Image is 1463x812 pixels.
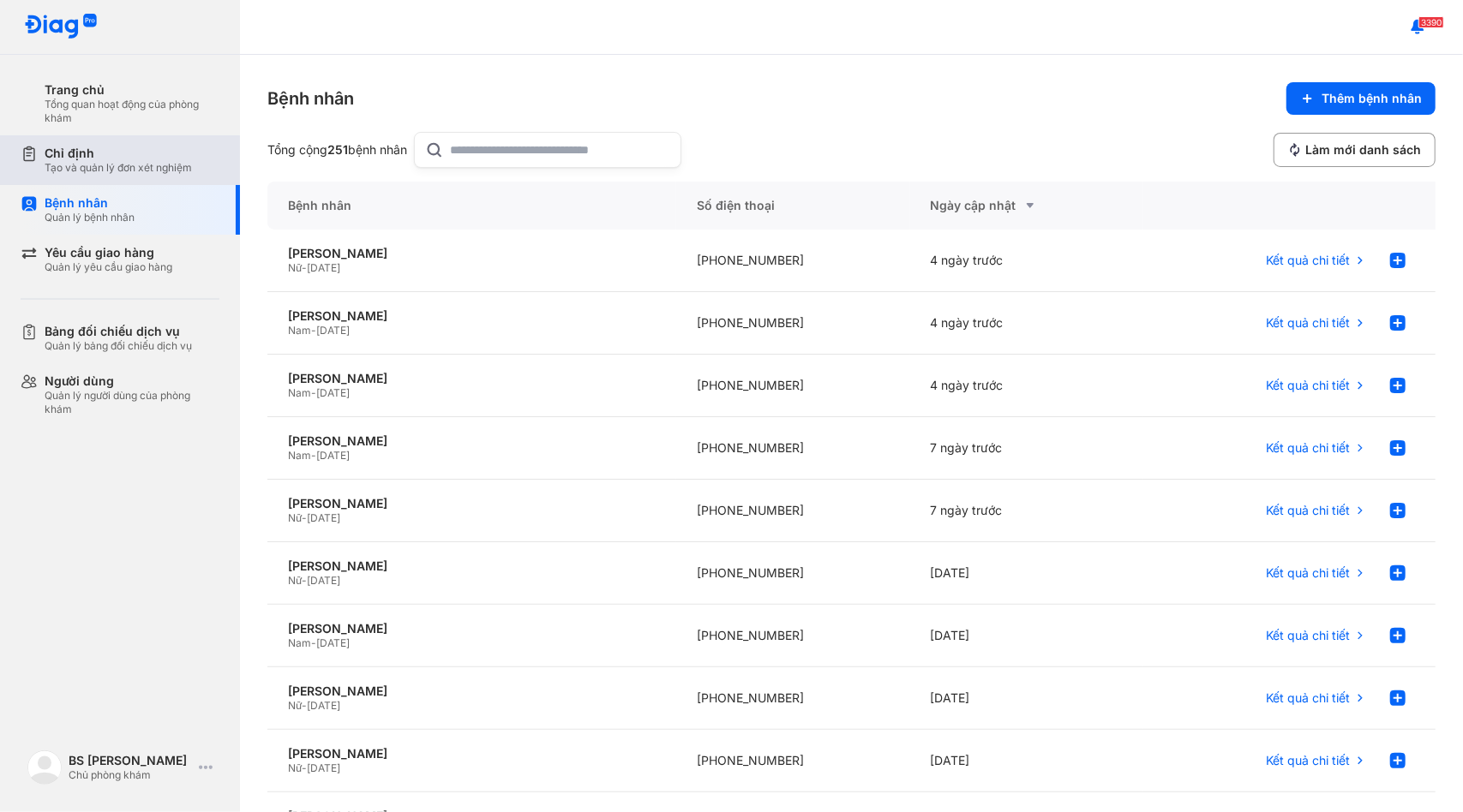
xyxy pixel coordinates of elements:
[267,87,354,110] div: Bệnh nhân
[676,292,910,355] div: [PHONE_NUMBER]
[288,558,656,574] div: [PERSON_NAME]
[45,195,135,211] div: Bệnh nhân
[676,230,910,292] div: [PHONE_NUMBER]
[288,746,656,761] div: [PERSON_NAME]
[316,386,350,399] span: [DATE]
[45,98,219,125] div: Tổng quan hoạt động của phòng khám
[910,417,1144,480] div: 7 ngày trước
[316,449,350,462] span: [DATE]
[910,730,1144,792] div: [DATE]
[302,574,307,587] span: -
[69,768,192,782] div: Chủ phòng khám
[288,574,302,587] span: Nữ
[910,605,1144,667] div: [DATE]
[307,699,340,712] span: [DATE]
[45,211,135,224] div: Quản lý bệnh nhân
[676,667,910,730] div: [PHONE_NUMBER]
[1266,315,1350,331] span: Kết quả chi tiết
[1266,628,1350,643] span: Kết quả chi tiết
[302,511,307,524] span: -
[1266,690,1350,706] span: Kết quả chi tiết
[1274,133,1436,167] button: Làm mới danh sách
[288,324,311,337] span: Nam
[1266,378,1350,393] span: Kết quả chi tiết
[288,371,656,386] div: [PERSON_NAME]
[311,636,316,649] span: -
[27,750,62,785] img: logo
[288,496,656,511] div: [PERSON_NAME]
[676,542,910,605] div: [PHONE_NUMBER]
[931,195,1124,216] div: Ngày cập nhật
[676,605,910,667] div: [PHONE_NUMBER]
[307,261,340,274] span: [DATE]
[45,82,219,98] div: Trang chủ
[288,308,656,324] div: [PERSON_NAME]
[45,146,192,161] div: Chỉ định
[288,449,311,462] span: Nam
[1305,142,1421,158] span: Làm mới danh sách
[676,730,910,792] div: [PHONE_NUMBER]
[267,142,407,158] div: Tổng cộng bệnh nhân
[288,636,311,649] span: Nam
[910,292,1144,355] div: 4 ngày trước
[910,542,1144,605] div: [DATE]
[69,753,192,768] div: BS [PERSON_NAME]
[676,417,910,480] div: [PHONE_NUMBER]
[1266,753,1350,768] span: Kết quả chi tiết
[316,636,350,649] span: [DATE]
[910,480,1144,542] div: 7 ngày trước
[288,699,302,712] span: Nữ
[288,261,302,274] span: Nữ
[327,142,348,157] span: 251
[288,511,302,524] span: Nữ
[45,161,192,175] div: Tạo và quản lý đơn xét nghiệm
[311,449,316,462] span: -
[288,621,656,636] div: [PERSON_NAME]
[302,261,307,274] span: -
[1266,565,1350,581] span: Kết quả chi tiết
[676,355,910,417] div: [PHONE_NUMBER]
[1266,253,1350,268] span: Kết quả chi tiết
[1418,16,1444,28] span: 3390
[316,324,350,337] span: [DATE]
[288,761,302,774] span: Nữ
[24,14,98,40] img: logo
[1266,440,1350,456] span: Kết quả chi tiết
[910,667,1144,730] div: [DATE]
[307,761,340,774] span: [DATE]
[676,480,910,542] div: [PHONE_NUMBER]
[307,574,340,587] span: [DATE]
[45,373,219,389] div: Người dùng
[302,761,307,774] span: -
[45,389,219,416] div: Quản lý người dùng của phòng khám
[267,182,676,230] div: Bệnh nhân
[311,386,316,399] span: -
[1322,91,1422,106] span: Thêm bệnh nhân
[307,511,340,524] span: [DATE]
[45,324,192,339] div: Bảng đối chiếu dịch vụ
[288,684,656,699] div: [PERSON_NAME]
[1286,82,1436,115] button: Thêm bệnh nhân
[302,699,307,712] span: -
[910,355,1144,417] div: 4 ngày trước
[45,260,172,274] div: Quản lý yêu cầu giao hàng
[288,246,656,261] div: [PERSON_NAME]
[288,433,656,449] div: [PERSON_NAME]
[45,245,172,260] div: Yêu cầu giao hàng
[910,230,1144,292] div: 4 ngày trước
[288,386,311,399] span: Nam
[676,182,910,230] div: Số điện thoại
[45,339,192,353] div: Quản lý bảng đối chiếu dịch vụ
[1266,503,1350,518] span: Kết quả chi tiết
[311,324,316,337] span: -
